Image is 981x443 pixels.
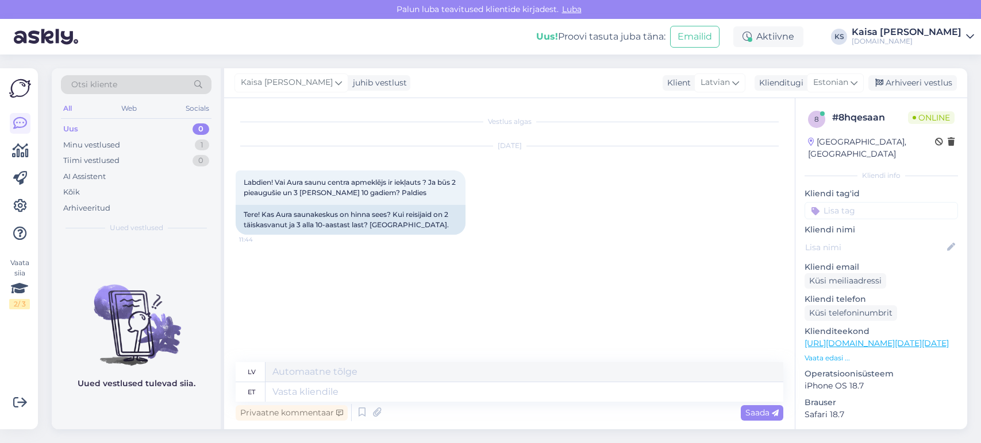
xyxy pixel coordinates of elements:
[663,77,691,89] div: Klient
[78,378,195,390] p: Uued vestlused tulevad siia.
[239,235,282,244] span: 11:44
[536,31,558,42] b: Uus!
[805,241,945,254] input: Lisa nimi
[805,409,958,421] p: Safari 18.7
[9,77,31,99] img: Askly Logo
[805,224,958,236] p: Kliendi nimi
[745,407,779,418] span: Saada
[63,186,80,198] div: Kõik
[63,203,110,214] div: Arhiveeritud
[236,205,466,235] div: Tere! Kas Aura saunakeskus on hinna sees? Kui reisijaid on 2 täiskasvanut ja 3 alla 10-aastast la...
[805,170,958,181] div: Kliendi info
[119,101,139,116] div: Web
[831,29,847,45] div: KS
[701,76,730,89] span: Latvian
[63,123,78,135] div: Uus
[852,37,961,46] div: [DOMAIN_NAME]
[536,30,665,44] div: Proovi tasuta juba täna:
[241,76,333,89] span: Kaisa [PERSON_NAME]
[63,171,106,182] div: AI Assistent
[9,258,30,309] div: Vaata siia
[236,116,783,127] div: Vestlus algas
[805,305,897,321] div: Küsi telefoninumbrit
[813,76,848,89] span: Estonian
[248,362,256,382] div: lv
[852,28,961,37] div: Kaisa [PERSON_NAME]
[805,325,958,337] p: Klienditeekond
[805,353,958,363] p: Vaata edasi ...
[805,273,886,289] div: Küsi meiliaadressi
[236,405,348,421] div: Privaatne kommentaar
[193,155,209,166] div: 0
[195,139,209,151] div: 1
[808,136,935,160] div: [GEOGRAPHIC_DATA], [GEOGRAPHIC_DATA]
[832,111,908,125] div: # 8hqesaan
[805,368,958,380] p: Operatsioonisüsteem
[805,397,958,409] p: Brauser
[805,338,949,348] a: [URL][DOMAIN_NAME][DATE][DATE]
[868,75,957,91] div: Arhiveeri vestlus
[61,101,74,116] div: All
[71,79,117,91] span: Otsi kliente
[236,141,783,151] div: [DATE]
[805,293,958,305] p: Kliendi telefon
[248,382,255,402] div: et
[193,123,209,135] div: 0
[755,77,803,89] div: Klienditugi
[814,115,819,123] span: 8
[805,188,958,200] p: Kliendi tag'id
[908,111,955,124] span: Online
[63,155,120,166] div: Tiimi vestlused
[244,178,457,197] span: Labdien! Vai Aura saunu centra apmeklējs ir iekļauts ? Ja būs 2 pieaugušie un 3 [PERSON_NAME] 10 ...
[52,264,221,367] img: No chats
[733,26,803,47] div: Aktiivne
[559,4,585,14] span: Luba
[183,101,211,116] div: Socials
[63,139,120,151] div: Minu vestlused
[805,202,958,219] input: Lisa tag
[110,223,163,233] span: Uued vestlused
[805,380,958,392] p: iPhone OS 18.7
[852,28,974,46] a: Kaisa [PERSON_NAME][DOMAIN_NAME]
[805,261,958,273] p: Kliendi email
[670,26,720,48] button: Emailid
[348,77,407,89] div: juhib vestlust
[9,299,30,309] div: 2 / 3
